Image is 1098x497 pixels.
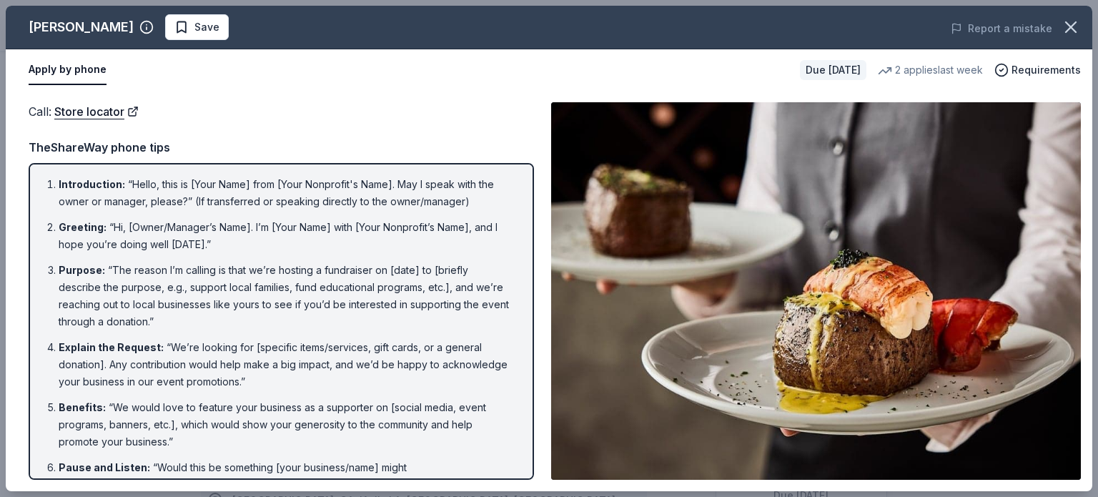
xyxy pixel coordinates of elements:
button: Save [165,14,229,40]
li: “Hi, [Owner/Manager’s Name]. I’m [Your Name] with [Your Nonprofit’s Name], and I hope you’re doin... [59,219,513,253]
div: Due [DATE] [800,60,866,80]
a: Store locator [54,102,139,121]
li: “We’re looking for [specific items/services, gift cards, or a general donation]. Any contribution... [59,339,513,390]
span: Save [194,19,219,36]
span: Greeting : [59,221,107,233]
li: “Would this be something [your business/name] might consider supporting?” [59,459,513,493]
div: TheShareWay phone tips [29,138,534,157]
li: “Hello, this is [Your Name] from [Your Nonprofit's Name]. May I speak with the owner or manager, ... [59,176,513,210]
button: Apply by phone [29,55,107,85]
span: Benefits : [59,401,106,413]
button: Requirements [994,61,1081,79]
li: “The reason I’m calling is that we’re hosting a fundraiser on [date] to [briefly describe the pur... [59,262,513,330]
span: Explain the Request : [59,341,164,353]
li: “We would love to feature your business as a supporter on [social media, event programs, banners,... [59,399,513,451]
div: [PERSON_NAME] [29,16,134,39]
button: Report a mistake [951,20,1052,37]
span: Pause and Listen : [59,461,150,473]
div: Call : [29,102,534,121]
span: Introduction : [59,178,125,190]
span: Requirements [1012,61,1081,79]
div: 2 applies last week [878,61,983,79]
img: Image for Fleming's [551,102,1081,480]
span: Purpose : [59,264,105,276]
